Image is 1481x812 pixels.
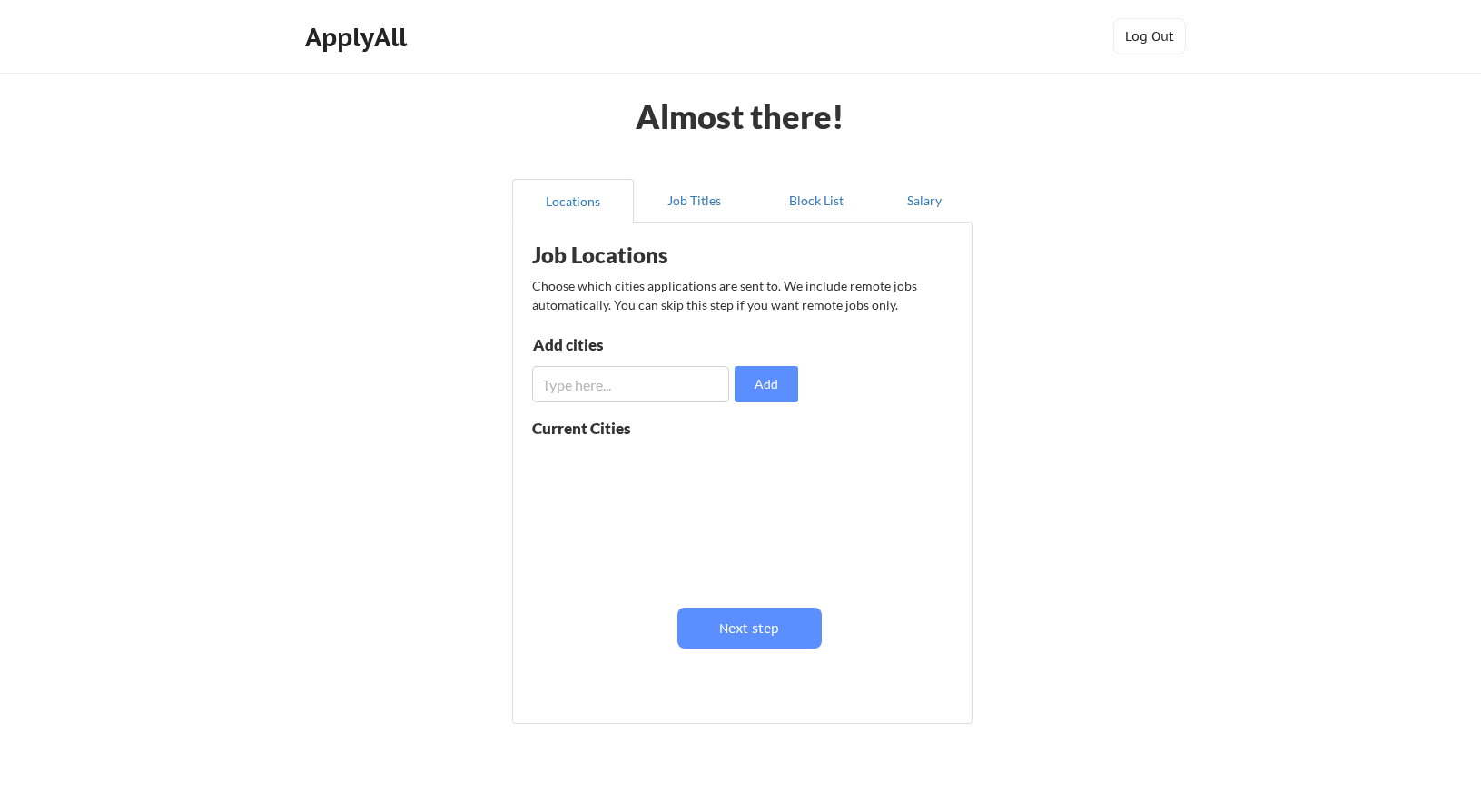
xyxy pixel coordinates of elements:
button: Log Out [1113,18,1186,54]
div: Choose which cities applications are sent to. We include remote jobs automatically. You can skip ... [532,276,951,314]
button: Job Titles [634,179,755,223]
button: Salary [877,179,973,223]
input: Type here... [532,366,730,402]
div: Job Locations [532,244,762,266]
button: Next step [677,608,822,649]
button: Block List [755,179,877,223]
div: ApplyAll [305,22,412,53]
div: Add cities [533,337,721,352]
button: Add [735,366,798,402]
div: Current Cities [532,421,671,436]
button: Locations [512,179,634,223]
div: Almost there! [613,100,866,133]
